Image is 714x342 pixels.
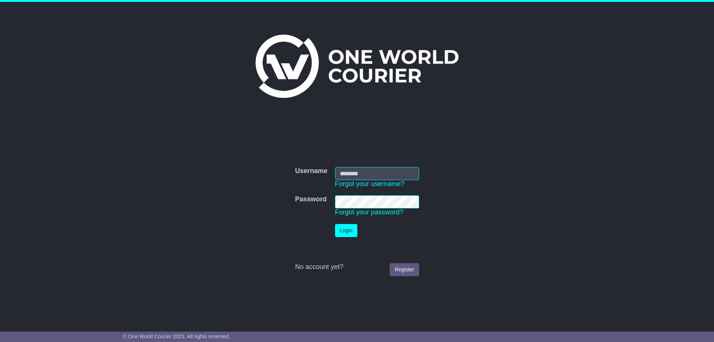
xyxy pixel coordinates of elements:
a: Forgot your password? [335,208,403,216]
a: Register [390,263,419,276]
button: Login [335,224,357,237]
span: © One World Courier 2025. All rights reserved. [123,333,230,339]
label: Username [295,167,327,175]
img: One World [255,35,459,98]
a: Forgot your username? [335,180,405,188]
div: No account yet? [295,263,419,271]
label: Password [295,195,327,204]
